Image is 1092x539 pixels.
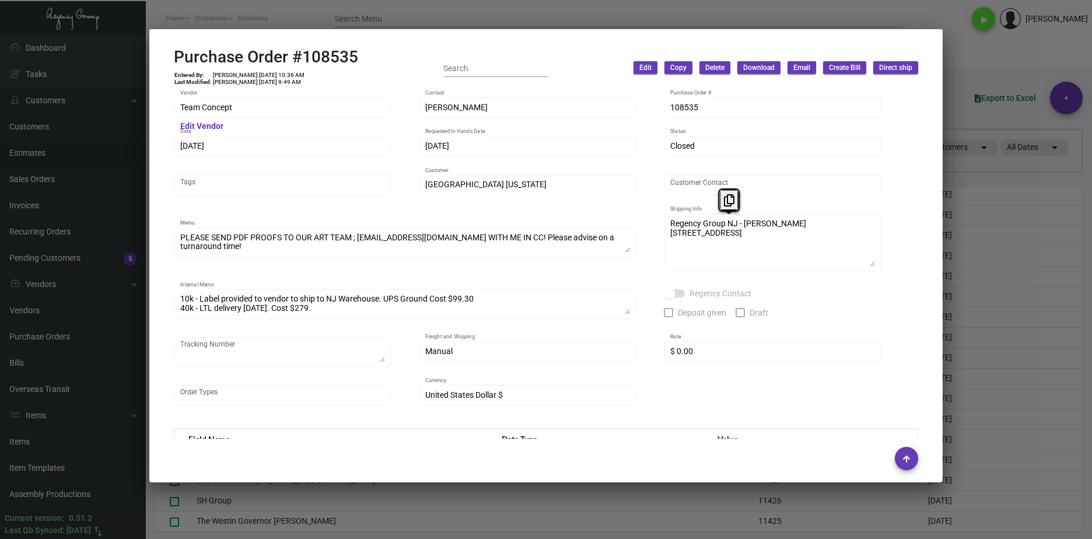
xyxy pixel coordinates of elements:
[5,512,64,524] div: Current version:
[829,63,860,73] span: Create Bill
[174,429,491,449] th: Field Name
[787,61,816,74] button: Email
[793,63,810,73] span: Email
[689,286,751,300] span: Regency Contact
[212,79,305,86] td: [PERSON_NAME] [DATE] 9:49 AM
[705,63,724,73] span: Delete
[737,61,780,74] button: Download
[706,429,918,449] th: Value
[174,79,212,86] td: Last Modified:
[750,306,768,320] span: Draft
[678,306,726,320] span: Deposit given
[174,72,212,79] td: Entered By:
[490,429,706,449] th: Data Type
[174,47,358,67] h2: Purchase Order #108535
[664,61,692,74] button: Copy
[212,72,305,79] td: [PERSON_NAME] [DATE] 10:36 AM
[425,346,453,356] span: Manual
[879,63,912,73] span: Direct ship
[69,512,92,524] div: 0.51.2
[724,194,734,206] i: Copy
[5,524,91,537] div: Last Qb Synced: [DATE]
[670,63,687,73] span: Copy
[699,61,730,74] button: Delete
[743,63,775,73] span: Download
[633,61,657,74] button: Edit
[180,122,223,131] mat-hint: Edit Vendor
[873,61,918,74] button: Direct ship
[670,141,695,150] span: Closed
[823,61,866,74] button: Create Bill
[639,63,652,73] span: Edit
